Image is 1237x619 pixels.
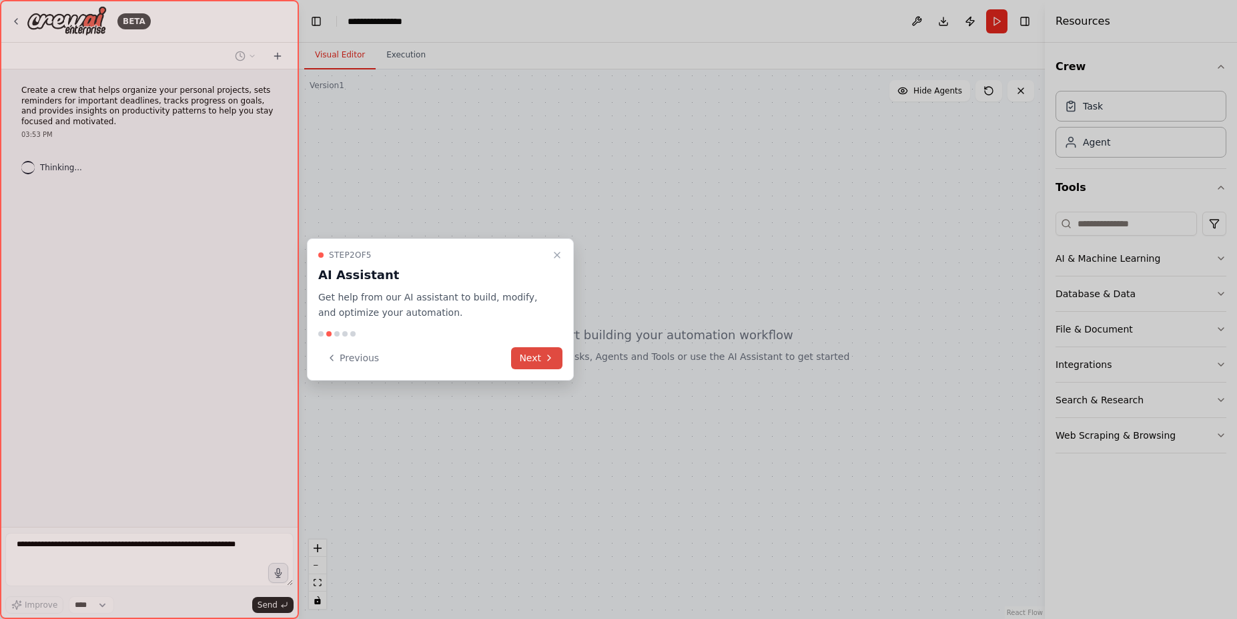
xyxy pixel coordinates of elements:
p: Get help from our AI assistant to build, modify, and optimize your automation. [318,290,546,321]
button: Hide left sidebar [307,12,326,31]
span: Step 2 of 5 [329,250,372,260]
h3: AI Assistant [318,266,546,284]
button: Close walkthrough [549,247,565,263]
button: Previous [318,347,387,369]
button: Next [511,347,562,369]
